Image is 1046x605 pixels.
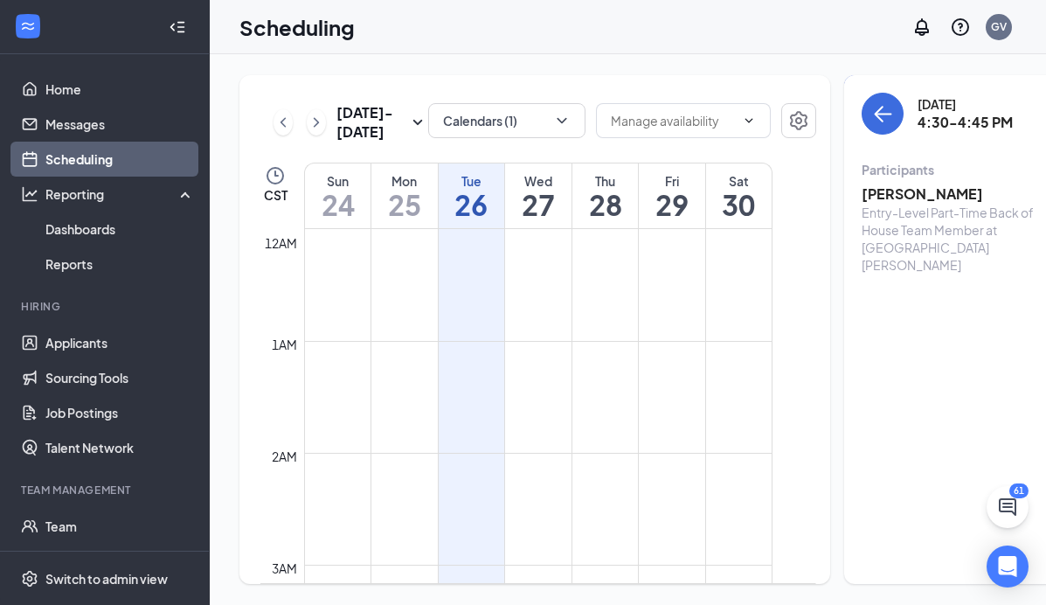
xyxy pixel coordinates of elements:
[45,325,195,360] a: Applicants
[428,103,585,138] button: Calendars (1)ChevronDown
[305,172,371,190] div: Sun
[505,163,571,228] a: August 27, 2025
[268,335,301,354] div: 1am
[264,186,287,204] span: CST
[572,172,639,190] div: Thu
[336,103,407,142] h3: [DATE] - [DATE]
[872,103,893,124] svg: ArrowLeft
[706,172,772,190] div: Sat
[862,184,1045,204] h3: [PERSON_NAME]
[742,114,756,128] svg: ChevronDown
[21,185,38,203] svg: Analysis
[45,570,168,588] div: Switch to admin view
[439,172,505,190] div: Tue
[371,190,438,219] h1: 25
[639,172,705,190] div: Fri
[307,109,326,136] button: ChevronRight
[268,447,301,466] div: 2am
[407,112,428,133] svg: SmallChevronDown
[305,163,371,228] a: August 24, 2025
[261,233,301,253] div: 12am
[45,544,195,579] a: Documents
[274,109,293,136] button: ChevronLeft
[505,190,571,219] h1: 27
[45,509,195,544] a: Team
[21,570,38,588] svg: Settings
[781,103,816,142] a: Settings
[862,204,1045,274] div: Entry-Level Part-Time Back of House Team Member at [GEOGRAPHIC_DATA][PERSON_NAME]
[371,163,438,228] a: August 25, 2025
[268,559,301,578] div: 3am
[439,163,505,228] a: August 26, 2025
[997,497,1018,518] svg: ChatActive
[308,112,325,133] svg: ChevronRight
[439,190,505,219] h1: 26
[265,165,286,186] svg: Clock
[918,95,1013,113] div: [DATE]
[987,486,1029,528] button: ChatActive
[45,247,195,282] a: Reports
[911,17,932,38] svg: Notifications
[706,190,772,219] h1: 30
[639,190,705,219] h1: 29
[45,185,196,203] div: Reporting
[950,17,971,38] svg: QuestionInfo
[45,212,195,247] a: Dashboards
[781,103,816,138] button: Settings
[572,190,639,219] h1: 28
[572,163,639,228] a: August 28, 2025
[45,395,195,430] a: Job Postings
[505,172,571,190] div: Wed
[788,110,809,131] svg: Settings
[371,172,438,190] div: Mon
[862,93,904,135] button: back-button
[305,190,371,219] h1: 24
[239,12,355,42] h1: Scheduling
[169,18,186,36] svg: Collapse
[553,112,571,129] svg: ChevronDown
[45,360,195,395] a: Sourcing Tools
[706,163,772,228] a: August 30, 2025
[991,19,1007,34] div: GV
[21,299,191,314] div: Hiring
[21,483,191,497] div: Team Management
[19,17,37,35] svg: WorkstreamLogo
[45,107,195,142] a: Messages
[918,113,1013,132] h3: 4:30-4:45 PM
[1009,483,1029,498] div: 61
[639,163,705,228] a: August 29, 2025
[45,72,195,107] a: Home
[45,430,195,465] a: Talent Network
[274,112,292,133] svg: ChevronLeft
[987,546,1029,588] div: Open Intercom Messenger
[45,142,195,177] a: Scheduling
[611,111,735,130] input: Manage availability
